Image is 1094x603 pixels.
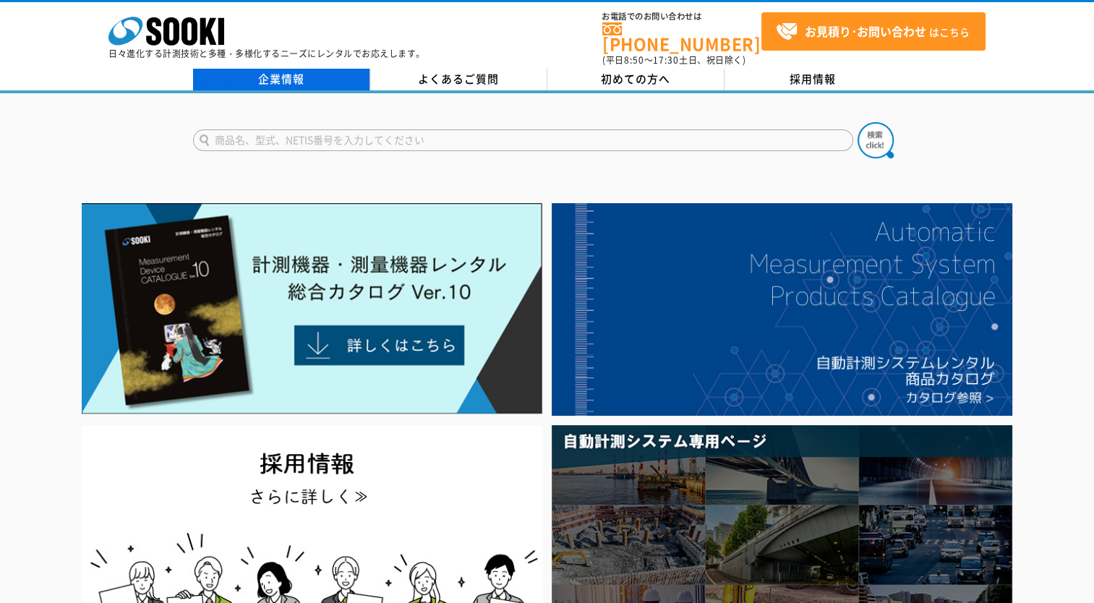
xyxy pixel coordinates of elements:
[653,54,679,67] span: 17:30
[624,54,644,67] span: 8:50
[193,69,370,90] a: 企業情報
[193,129,853,151] input: 商品名、型式、NETIS番号を入力してください
[552,203,1012,416] img: 自動計測システムカタログ
[82,203,542,414] img: Catalog Ver10
[776,21,970,43] span: はこちら
[108,49,425,58] p: 日々進化する計測技術と多種・多様化するニーズにレンタルでお応えします。
[858,122,894,158] img: btn_search.png
[370,69,547,90] a: よくあるご質問
[547,69,725,90] a: 初めての方へ
[601,71,670,87] span: 初めての方へ
[725,69,902,90] a: 採用情報
[805,22,926,40] strong: お見積り･お問い合わせ
[602,22,761,52] a: [PHONE_NUMBER]
[602,12,761,21] span: お電話でのお問い合わせは
[602,54,745,67] span: (平日 ～ 土日、祝日除く)
[761,12,986,51] a: お見積り･お問い合わせはこちら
